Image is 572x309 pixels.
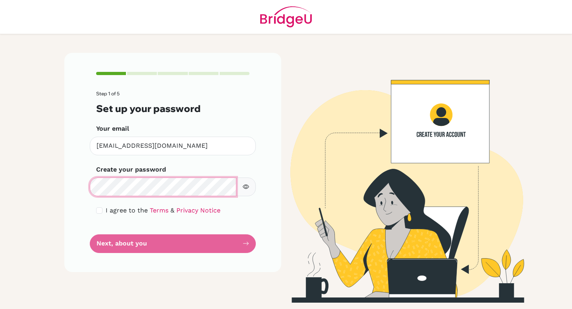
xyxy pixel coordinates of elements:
label: Create your password [96,165,166,174]
a: Terms [150,207,168,214]
h3: Set up your password [96,103,249,114]
a: Privacy Notice [176,207,220,214]
span: & [170,207,174,214]
span: I agree to the [106,207,148,214]
input: Insert your email* [90,137,256,155]
span: Step 1 of 5 [96,91,120,97]
label: Your email [96,124,129,133]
